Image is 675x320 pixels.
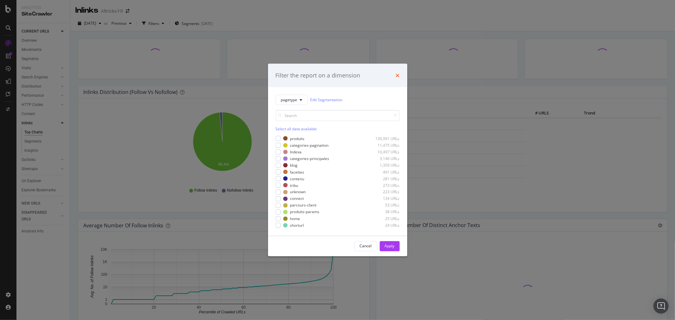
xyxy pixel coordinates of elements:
div: 491 URLs [369,169,400,175]
div: 38 URLs [369,209,400,215]
div: contenu [290,176,304,181]
div: categories-pagination [290,143,329,148]
button: pagetype [276,95,308,105]
div: parcours-client [290,203,317,208]
div: 10,497 URLs [369,149,400,155]
div: 3,146 URLs [369,156,400,161]
div: 273 URLs [369,182,400,188]
div: 130,991 URLs [369,136,400,141]
span: pagetype [281,97,297,102]
button: Cancel [354,241,377,251]
div: 53 URLs [369,203,400,208]
input: Search [276,110,400,121]
div: 24 URLs [369,223,400,228]
div: unknown [290,189,306,195]
div: Select all data available [276,126,400,131]
div: Open Intercom Messenger [653,298,669,314]
div: home [290,216,300,221]
div: shorturl [290,223,304,228]
div: 25 URLs [369,216,400,221]
div: Indexa [290,149,302,155]
div: 223 URLs [369,189,400,195]
div: times [396,71,400,80]
button: Apply [380,241,400,251]
a: Edit Segmentation [310,96,343,103]
div: produits [290,136,305,141]
div: blog [290,163,298,168]
div: Apply [385,243,395,249]
div: 11,475 URLs [369,143,400,148]
div: 281 URLs [369,176,400,181]
div: Filter the report on a dimension [276,71,360,80]
div: tribu [290,182,298,188]
div: Cancel [360,243,372,249]
div: categories-principales [290,156,329,161]
div: facettes [290,169,304,175]
div: modal [268,64,407,256]
div: 1,359 URLs [369,163,400,168]
div: produits-params [290,209,320,215]
div: connect [290,196,304,201]
div: 134 URLs [369,196,400,201]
